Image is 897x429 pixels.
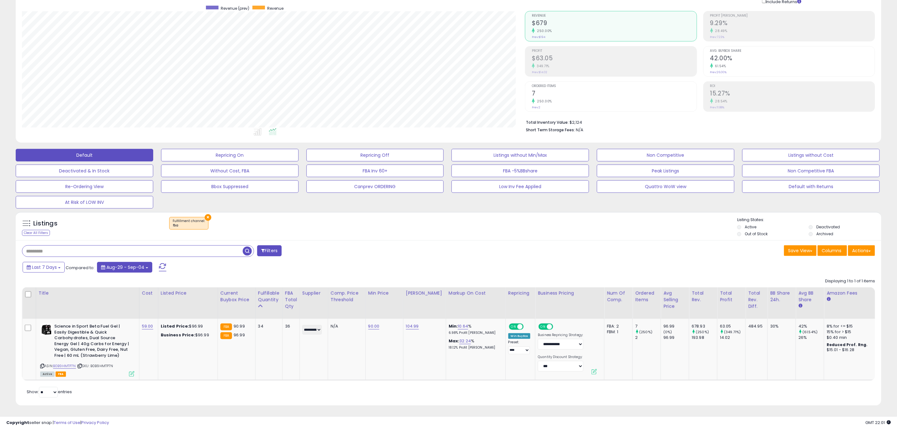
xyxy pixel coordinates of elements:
[720,290,743,303] div: Total Profit
[449,331,501,335] p: 6.98% Profit [PERSON_NAME]
[535,64,549,68] small: 349.71%
[39,290,137,296] div: Title
[161,290,215,296] div: Listed Price
[597,180,734,193] button: Quattro WoW view
[607,290,630,303] div: Num of Comp.
[221,6,249,11] span: Revenue (prev)
[825,278,875,284] div: Displaying 1 to 1 of 1 items
[306,180,444,193] button: Canprev ORDERING
[663,323,689,329] div: 96.99
[449,323,501,335] div: %
[532,49,696,53] span: Profit
[331,323,361,329] div: N/A
[692,323,717,329] div: 678.93
[32,264,57,270] span: Last 7 Days
[161,180,299,193] button: Bbox Suppressed
[535,99,552,104] small: 250.00%
[16,165,153,177] button: Deactivated & In Stock
[713,99,727,104] small: 28.54%
[692,290,715,303] div: Total Rev.
[532,14,696,18] span: Revenue
[523,324,533,329] span: OFF
[827,290,881,296] div: Amazon Fees
[532,55,696,63] h2: $63.05
[827,347,879,353] div: $15.01 - $16.28
[220,332,232,339] small: FBA
[449,323,458,329] b: Min:
[696,329,709,334] small: (250%)
[459,338,471,344] a: 32.24
[27,389,72,395] span: Show: entries
[535,29,552,33] small: 250.00%
[56,372,66,377] span: FBA
[798,335,824,340] div: 26%
[33,219,57,228] h5: Listings
[66,265,95,271] span: Compared to:
[663,335,689,340] div: 96.99
[802,329,818,334] small: (61.54%)
[798,303,802,309] small: Avg BB Share.
[40,323,134,376] div: ASIN:
[526,127,575,133] b: Short Term Storage Fees:
[539,324,547,329] span: ON
[742,149,880,161] button: Listings without Cost
[639,329,652,334] small: (250%)
[597,165,734,177] button: Peak Listings
[161,165,299,177] button: Without Cost, FBA
[161,332,195,338] b: Business Price:
[449,338,501,350] div: %
[742,180,880,193] button: Default with Returns
[720,335,745,340] div: 14.02
[538,333,583,337] label: Business Repricing Strategy:
[508,333,531,339] div: Win BuyBox
[827,296,830,302] small: Amazon Fees.
[142,323,153,329] a: 59.00
[710,106,725,109] small: Prev: 11.88%
[770,290,793,303] div: BB Share 24h.
[713,29,727,33] small: 28.49%
[6,420,109,426] div: seller snap | |
[770,323,791,329] div: 30%
[798,323,824,329] div: 42%
[6,420,29,426] strong: Copyright
[234,332,245,338] span: 96.99
[368,323,380,329] a: 90.00
[822,247,841,254] span: Columns
[368,290,401,296] div: Min Price
[710,70,727,74] small: Prev: 26.00%
[552,324,562,329] span: OFF
[257,245,282,256] button: Filters
[538,290,602,296] div: Business Pricing
[446,287,505,319] th: The percentage added to the cost of goods (COGS) that forms the calculator for Min & Max prices.
[97,262,152,273] button: Aug-29 - Sep-04
[635,335,661,340] div: 2
[816,224,840,230] label: Deactivated
[173,223,205,228] div: fba
[142,290,155,296] div: Cost
[532,84,696,88] span: Ordered Items
[451,149,589,161] button: Listings without Min/Max
[663,329,672,334] small: (0%)
[306,149,444,161] button: Repricing Off
[710,90,875,98] h2: 15.27%
[40,372,55,377] span: All listings currently available for purchase on Amazon
[692,335,717,340] div: 193.98
[54,420,80,426] a: Terms of Use
[745,231,768,236] label: Out of Stock
[532,106,540,109] small: Prev: 2
[16,180,153,193] button: Re-Ordering View
[267,6,284,11] span: Revenue
[406,323,419,329] a: 104.99
[300,287,328,319] th: CSV column name: cust_attr_1_Supplier
[234,323,245,329] span: 90.99
[161,332,213,338] div: $96.99
[220,290,253,303] div: Current Buybox Price
[710,84,875,88] span: ROI
[538,355,583,359] label: Quantity Discount Strategy:
[205,214,211,221] button: ×
[827,329,879,335] div: 15% for > $15
[510,324,517,329] span: ON
[532,90,696,98] h2: 7
[451,165,589,177] button: FBA -5%BBshare
[532,19,696,28] h2: $679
